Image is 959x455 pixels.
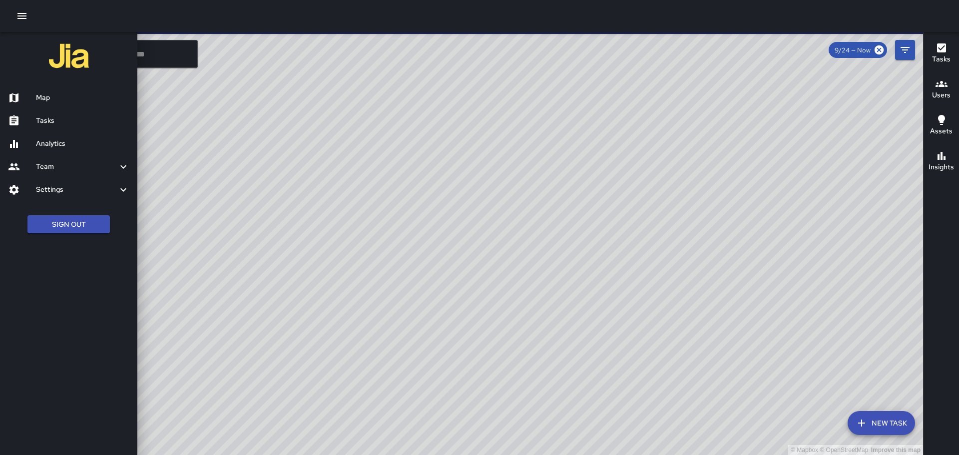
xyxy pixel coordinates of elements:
[930,126,953,137] h6: Assets
[36,92,129,103] h6: Map
[49,36,89,76] img: jia-logo
[932,90,951,101] h6: Users
[27,215,110,234] button: Sign Out
[929,162,954,173] h6: Insights
[36,115,129,126] h6: Tasks
[36,138,129,149] h6: Analytics
[848,411,915,435] button: New Task
[36,184,117,195] h6: Settings
[36,161,117,172] h6: Team
[932,54,951,65] h6: Tasks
